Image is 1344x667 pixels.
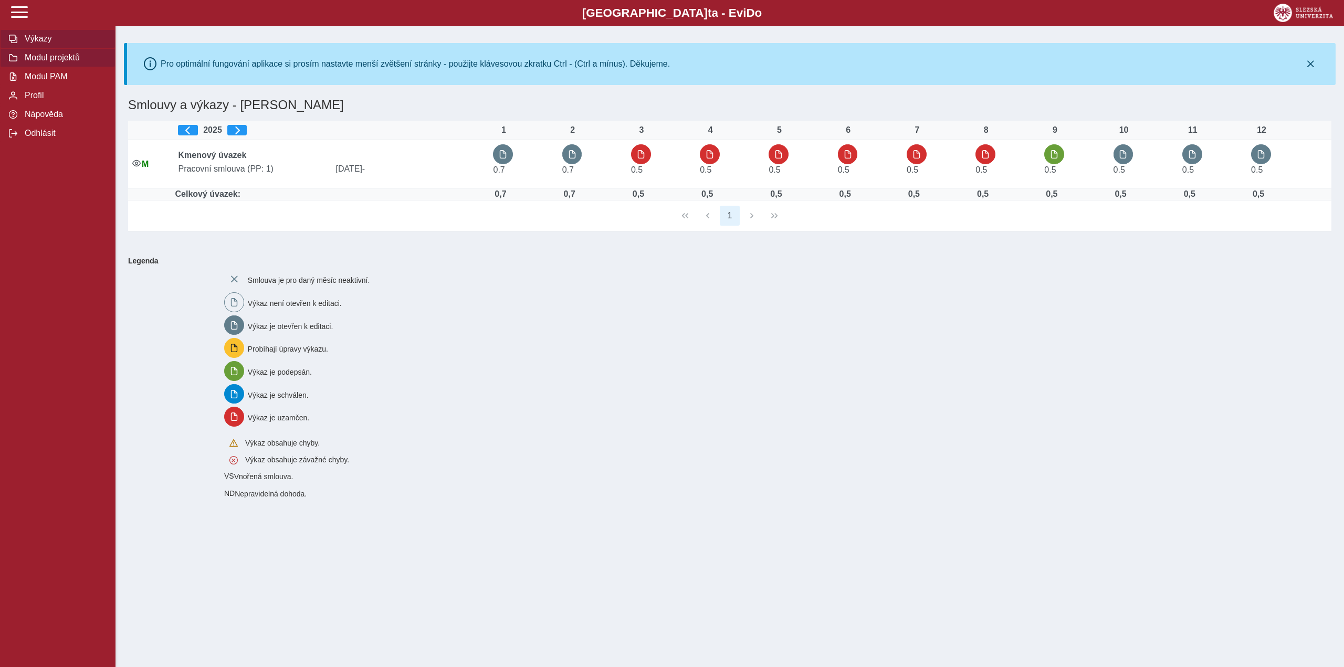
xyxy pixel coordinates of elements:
[1179,189,1200,199] div: Úvazek : 4 h / den. 20 h / týden.
[248,368,312,376] span: Výkaz je podepsán.
[31,6,1312,20] b: [GEOGRAPHIC_DATA] a - Evi
[562,165,574,174] span: Úvazek : 5,6 h / den. 28 h / týden.
[22,53,107,62] span: Modul projektů
[174,188,489,200] td: Celkový úvazek:
[22,72,107,81] span: Modul PAM
[22,91,107,100] span: Profil
[142,160,149,168] span: Údaje souhlasí s údaji v Magionu
[700,165,711,174] span: Úvazek : 4 h / den. 20 h / týden.
[975,165,987,174] span: Úvazek : 4 h / den. 20 h / týden.
[124,252,1327,269] b: Legenda
[769,165,780,174] span: Úvazek : 4 h / den. 20 h / týden.
[1044,165,1056,174] span: Úvazek : 4 h / den. 20 h / týden.
[628,189,649,199] div: Úvazek : 4 h / den. 20 h / týden.
[1110,189,1131,199] div: Úvazek : 4 h / den. 20 h / týden.
[720,206,740,226] button: 1
[22,34,107,44] span: Výkazy
[838,125,859,135] div: 6
[248,414,310,422] span: Výkaz je uzamčen.
[224,489,235,497] span: Smlouva vnořená do kmene
[907,165,918,174] span: Úvazek : 4 h / den. 20 h / týden.
[697,189,718,199] div: Úvazek : 4 h / den. 20 h / týden.
[972,189,993,199] div: Úvazek : 4 h / den. 20 h / týden.
[493,165,505,174] span: Úvazek : 5,6 h / den. 28 h / týden.
[174,164,331,174] span: Pracovní smlouva (PP: 1)
[235,490,307,498] span: Nepravidelná dohoda.
[248,299,342,308] span: Výkaz není otevřen k editaci.
[248,276,370,284] span: Smlouva je pro daný měsíc neaktivní.
[245,456,349,464] span: Výkaz obsahuje závažné chyby.
[493,125,514,135] div: 1
[904,189,925,199] div: Úvazek : 4 h / den. 20 h / týden.
[248,390,309,399] span: Výkaz je schválen.
[1114,165,1125,174] span: Úvazek : 4 h / den. 20 h / týden.
[248,345,328,353] span: Probíhají úpravy výkazu.
[22,129,107,138] span: Odhlásit
[331,164,489,174] span: [DATE]
[224,472,234,480] span: Smlouva vnořená do kmene
[178,151,246,160] b: Kmenový úvazek
[245,439,320,447] span: Výkaz obsahuje chyby.
[1044,125,1065,135] div: 9
[631,125,652,135] div: 3
[1182,125,1203,135] div: 11
[178,125,485,135] div: 2025
[1041,189,1062,199] div: Úvazek : 4 h / den. 20 h / týden.
[234,472,293,481] span: Vnořená smlouva.
[835,189,856,199] div: Úvazek : 4 h / den. 20 h / týden.
[907,125,928,135] div: 7
[124,93,1133,117] h1: Smlouvy a výkazy - [PERSON_NAME]
[248,322,333,330] span: Výkaz je otevřen k editaci.
[708,6,711,19] span: t
[700,125,721,135] div: 4
[1274,4,1333,22] img: logo_web_su.png
[769,125,790,135] div: 5
[746,6,754,19] span: D
[161,59,670,69] div: Pro optimální fungování aplikace si prosím nastavte menší zvětšení stránky - použijte klávesovou ...
[132,159,141,167] i: Smlouva je aktivní
[22,110,107,119] span: Nápověda
[838,165,849,174] span: Úvazek : 4 h / den. 20 h / týden.
[559,189,580,199] div: Úvazek : 5,6 h / den. 28 h / týden.
[1114,125,1135,135] div: 10
[1251,165,1263,174] span: Úvazek : 4 h / den. 20 h / týden.
[765,189,786,199] div: Úvazek : 4 h / den. 20 h / týden.
[1182,165,1194,174] span: Úvazek : 4 h / den. 20 h / týden.
[755,6,762,19] span: o
[362,164,365,173] span: -
[1248,189,1269,199] div: Úvazek : 4 h / den. 20 h / týden.
[1251,125,1272,135] div: 12
[631,165,643,174] span: Úvazek : 4 h / den. 20 h / týden.
[975,125,996,135] div: 8
[562,125,583,135] div: 2
[490,189,511,199] div: Úvazek : 5,6 h / den. 28 h / týden.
